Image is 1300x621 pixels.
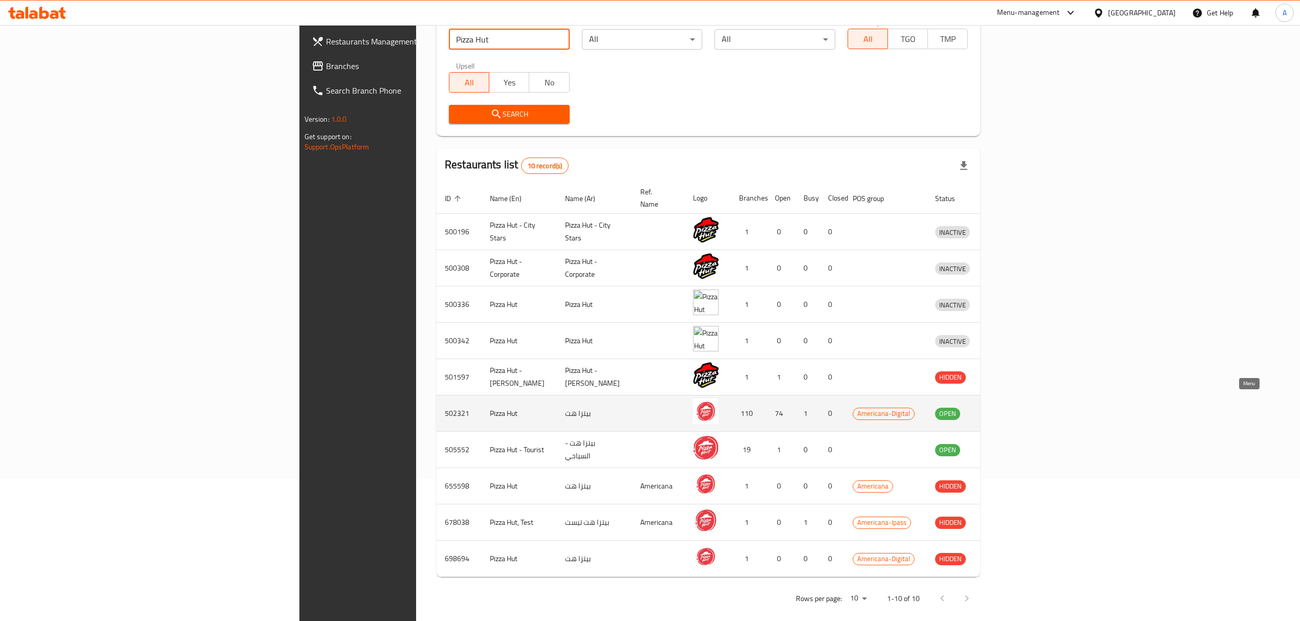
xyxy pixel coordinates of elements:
img: Pizza Hut [693,326,719,351]
td: 0 [820,359,844,395]
div: All [714,29,835,50]
span: No [533,75,565,90]
td: Pizza Hut - City Stars [482,214,557,250]
span: INACTIVE [935,299,970,311]
th: Busy [795,183,820,214]
span: HIDDEN [935,553,966,565]
div: [GEOGRAPHIC_DATA] [1108,7,1176,18]
div: INACTIVE [935,262,970,275]
td: 0 [820,250,844,286]
span: OPEN [935,444,960,456]
span: Restaurants Management [326,35,508,48]
div: HIDDEN [935,553,966,565]
img: Pizza Hut, Test [693,507,719,533]
td: 0 [820,504,844,541]
span: Version: [305,113,330,126]
img: Pizza Hut - Corporate [693,253,719,279]
td: Pizza Hut [482,395,557,432]
td: 0 [820,323,844,359]
span: Get support on: [305,130,352,143]
h2: Restaurants list [445,157,569,174]
span: All [453,75,485,90]
span: POS group [853,192,897,205]
span: TMP [932,32,964,47]
span: TGO [892,32,924,47]
span: Ref. Name [640,186,673,210]
td: 0 [767,504,795,541]
span: INACTIVE [935,227,970,238]
a: Branches [304,54,516,78]
span: Status [935,192,968,205]
td: Pizza Hut [557,286,632,323]
img: Pizza Hut [693,290,719,315]
span: HIDDEN [935,517,966,528]
td: 0 [767,541,795,577]
td: 0 [767,250,795,286]
td: 1 [767,432,795,468]
div: Rows per page: [846,591,871,606]
span: Search Branch Phone [326,84,508,97]
span: All [852,32,884,47]
td: 1 [731,359,767,395]
th: Open [767,183,795,214]
a: Support.OpsPlatform [305,140,370,153]
td: Pizza Hut - Corporate [557,250,632,286]
button: TMP [927,29,968,49]
td: 0 [767,323,795,359]
div: OPEN [935,444,960,456]
div: All [582,29,703,50]
td: 0 [795,286,820,323]
td: 1 [731,214,767,250]
td: 0 [795,468,820,504]
div: HIDDEN [935,371,966,384]
span: 10 record(s) [522,161,569,171]
span: INACTIVE [935,336,970,347]
img: Pizza Hut [693,471,719,497]
span: OPEN [935,408,960,419]
span: HIDDEN [935,480,966,492]
td: بيتزا هت [557,395,632,432]
td: 0 [795,250,820,286]
td: Pizza Hut - Tourist [482,432,557,468]
div: HIDDEN [935,480,966,493]
button: All [449,72,489,93]
span: Americana-Digital [853,408,914,419]
span: Search [457,108,561,121]
p: Rows per page: [796,592,842,605]
input: Search for restaurant name or ID.. [449,29,570,50]
td: بيتزا هت [557,468,632,504]
td: 1 [731,323,767,359]
span: 1.0.0 [331,113,347,126]
td: بيتزا هت [557,541,632,577]
td: 0 [820,214,844,250]
span: Americana-Ipass [853,517,911,528]
img: Pizza Hut [693,544,719,569]
td: Pizza Hut - City Stars [557,214,632,250]
th: Closed [820,183,844,214]
td: بيتزا هت تيست [557,504,632,541]
span: Americana-Digital [853,553,914,565]
th: Branches [731,183,767,214]
td: 19 [731,432,767,468]
td: 0 [795,359,820,395]
td: 1 [731,286,767,323]
td: 74 [767,395,795,432]
td: Pizza Hut [482,541,557,577]
table: enhanced table [437,183,1017,577]
td: 0 [795,432,820,468]
img: Pizza Hut [693,398,719,424]
td: 1 [731,468,767,504]
td: Pizza Hut [482,323,557,359]
td: 1 [795,395,820,432]
th: Logo [685,183,731,214]
td: Pizza Hut [557,323,632,359]
div: Menu-management [997,7,1060,19]
p: 1-10 of 10 [887,592,920,605]
td: 0 [820,541,844,577]
img: Pizza Hut - Tourist [693,435,719,460]
td: Pizza Hut - Corporate [482,250,557,286]
button: All [848,29,888,49]
td: 1 [731,541,767,577]
td: بيتزا هت - السياحي [557,432,632,468]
